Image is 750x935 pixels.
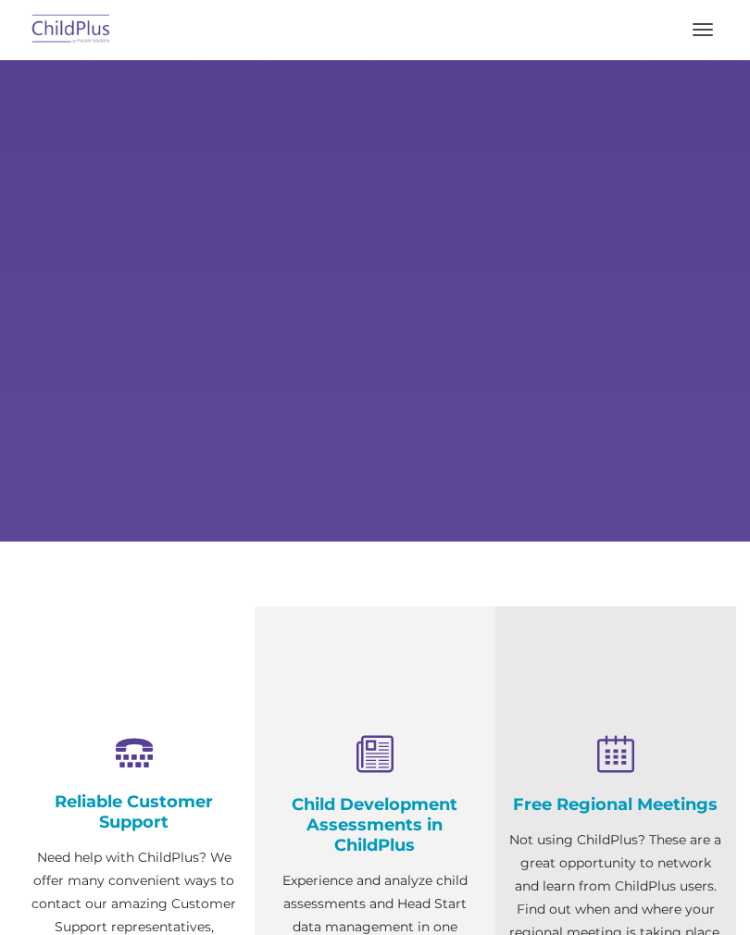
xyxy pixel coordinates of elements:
h4: Free Regional Meetings [509,794,722,815]
h4: Reliable Customer Support [28,792,241,832]
h4: Child Development Assessments in ChildPlus [269,794,481,855]
img: ChildPlus by Procare Solutions [28,8,115,52]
